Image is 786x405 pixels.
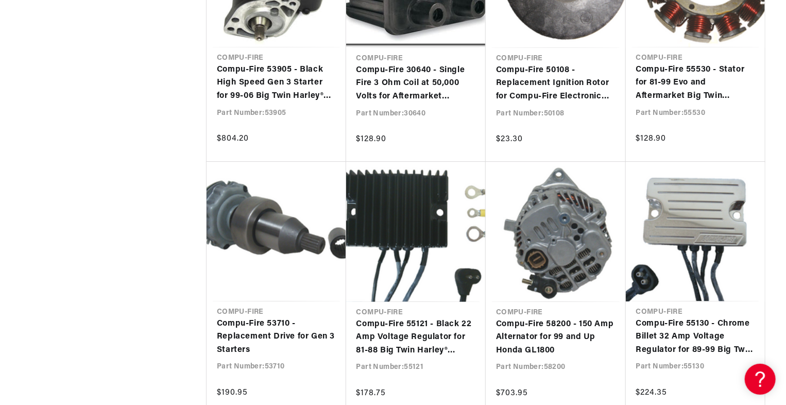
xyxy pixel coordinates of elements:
a: Compu-Fire 55121 - Black 22 Amp Voltage Regulator for 81-88 Big Twin Harley® Models (OEM 74516-86) [356,318,476,358]
a: Compu-Fire 55130 - Chrome Billet 32 Amp Voltage Regulator for 89-99 Big Twin Harley® Models (OEM ... [636,317,755,357]
a: Compu-Fire 58200 - 150 Amp Alternator for 99 and Up Honda GL1800 [496,318,616,358]
a: Compu-Fire 50108 - Replacement Ignition Rotor for Compu-Fire Electronic Advance Ignition Kits [496,64,616,104]
a: Compu-Fire 53710 - Replacement Drive for Gen 3 Starters [217,317,336,357]
a: Compu-Fire 30640 - Single Fire 3 Ohm Coil at 50,000 Volts for Aftermarket Ignitions (Except Fuel ... [356,64,476,104]
a: Compu-Fire 53905 - Black High Speed Gen 3 Starter for 99-06 Big Twin Harley® Models with Twin Cam... [217,63,336,103]
a: Compu-Fire 55530 - Stator for 81-99 Evo and Aftermarket Big Twin Harley® Models (OEM 29970-88) [636,63,755,103]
